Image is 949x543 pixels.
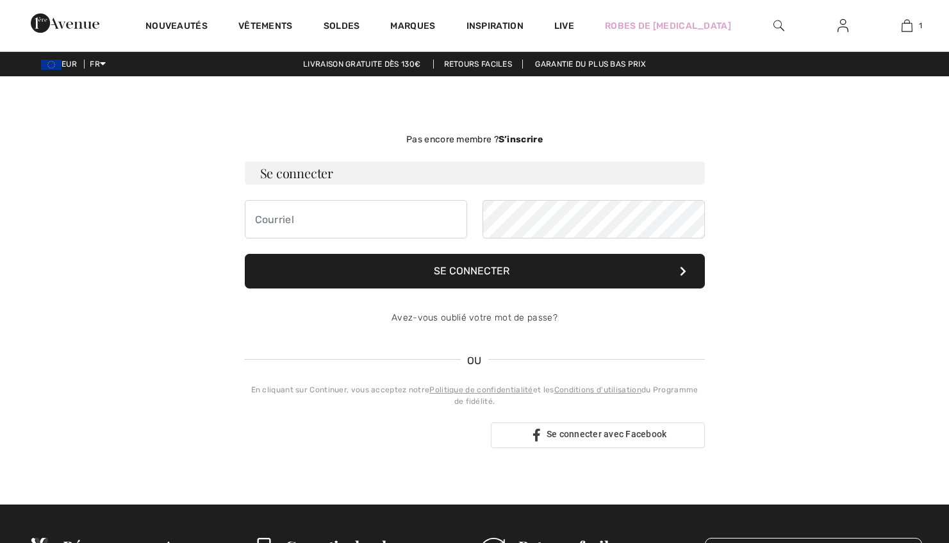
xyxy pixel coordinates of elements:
[838,18,848,33] img: Mes infos
[324,21,360,34] a: Soldes
[919,20,922,31] span: 1
[31,10,99,36] img: 1ère Avenue
[245,254,705,288] button: Se connecter
[238,21,293,34] a: Vêtements
[390,21,435,34] a: Marques
[238,421,487,449] iframe: Knop Inloggen met Google
[392,312,557,323] a: Avez-vous oublié votre mot de passe?
[875,18,938,33] a: 1
[41,60,62,70] img: Euro
[245,133,705,146] div: Pas encore membre ?
[293,60,431,69] a: Livraison gratuite dès 130€
[827,18,859,34] a: Se connecter
[547,429,667,439] span: Se connecter avec Facebook
[554,19,574,33] a: Live
[245,162,705,185] h3: Se connecter
[245,384,705,407] div: En cliquant sur Continuer, vous acceptez notre et les du Programme de fidélité.
[245,200,467,238] input: Courriel
[499,134,543,145] strong: S’inscrire
[554,385,641,394] a: Conditions d'utilisation
[773,18,784,33] img: recherche
[90,60,106,69] span: FR
[41,60,82,69] span: EUR
[429,385,532,394] a: Politique de confidentialité
[605,19,731,33] a: Robes de [MEDICAL_DATA]
[145,21,208,34] a: Nouveautés
[902,18,912,33] img: Mon panier
[525,60,656,69] a: Garantie du plus bas prix
[466,21,524,34] span: Inspiration
[433,60,524,69] a: Retours faciles
[461,353,488,369] span: OU
[491,422,705,448] a: Se connecter avec Facebook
